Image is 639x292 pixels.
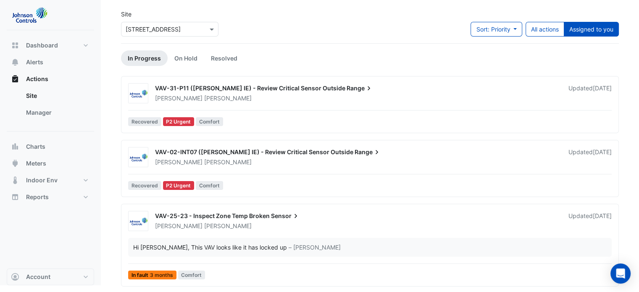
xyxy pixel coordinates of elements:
[150,273,173,278] span: 3 months
[26,159,46,168] span: Meters
[10,7,48,24] img: Company Logo
[128,271,176,279] span: In fault
[178,271,205,279] span: Comfort
[11,159,19,168] app-icon: Meters
[7,71,94,87] button: Actions
[7,37,94,54] button: Dashboard
[26,273,50,281] span: Account
[593,212,612,219] span: Thu 18-Sep-2025 16:30 AEST
[593,84,612,92] span: Fri 03-Oct-2025 13:35 AEST
[11,142,19,151] app-icon: Charts
[7,172,94,189] button: Indoor Env
[204,94,252,103] span: [PERSON_NAME]
[204,50,244,66] a: Resolved
[7,189,94,205] button: Reports
[11,75,19,83] app-icon: Actions
[168,50,204,66] a: On Hold
[11,176,19,184] app-icon: Indoor Env
[7,155,94,172] button: Meters
[129,217,148,226] img: Johnson Controls
[129,153,148,162] img: Johnson Controls
[19,87,94,104] a: Site
[610,263,631,284] div: Open Intercom Messenger
[26,142,45,151] span: Charts
[204,158,252,166] span: [PERSON_NAME]
[26,75,48,83] span: Actions
[155,222,202,229] span: [PERSON_NAME]
[476,26,510,33] span: Sort: Priority
[163,181,195,190] div: P2 Urgent
[11,41,19,50] app-icon: Dashboard
[355,148,381,156] span: Range
[163,117,195,126] div: P2 Urgent
[155,212,270,219] span: VAV-25-23 - Inspect Zone Temp Broken
[7,87,94,124] div: Actions
[593,148,612,155] span: Fri 03-Oct-2025 13:35 AEST
[121,10,131,18] label: Site
[128,181,161,190] span: Recovered
[526,22,564,37] button: All actions
[26,41,58,50] span: Dashboard
[568,212,612,230] div: Updated
[564,22,619,37] button: Assigned to you
[289,243,341,252] span: – [PERSON_NAME]
[7,268,94,285] button: Account
[196,117,223,126] span: Comfort
[26,176,58,184] span: Indoor Env
[11,58,19,66] app-icon: Alerts
[347,84,373,92] span: Range
[568,84,612,103] div: Updated
[155,95,202,102] span: [PERSON_NAME]
[19,104,94,121] a: Manager
[26,193,49,201] span: Reports
[129,89,148,98] img: Johnson Controls
[121,50,168,66] a: In Progress
[204,222,252,230] span: [PERSON_NAME]
[7,138,94,155] button: Charts
[155,158,202,166] span: [PERSON_NAME]
[471,22,522,37] button: Sort: Priority
[155,84,345,92] span: VAV-31-P11 ([PERSON_NAME] IE) - Review Critical Sensor Outside
[133,243,287,252] div: Hi [PERSON_NAME], This VAV looks like it has locked up
[155,148,353,155] span: VAV-02-INT07 ([PERSON_NAME] IE) - Review Critical Sensor Outside
[271,212,300,220] span: Sensor
[7,54,94,71] button: Alerts
[11,193,19,201] app-icon: Reports
[568,148,612,166] div: Updated
[128,117,161,126] span: Recovered
[196,181,223,190] span: Comfort
[26,58,43,66] span: Alerts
